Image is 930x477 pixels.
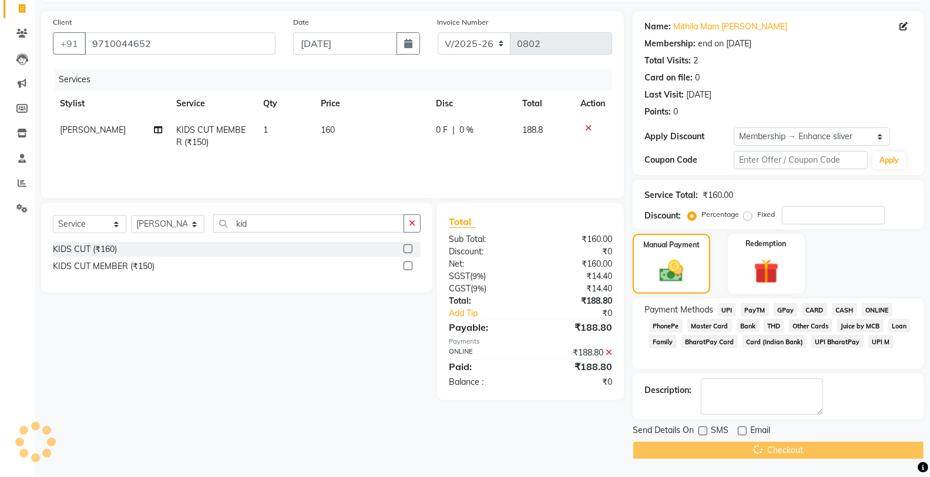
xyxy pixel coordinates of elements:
div: Balance : [440,376,531,388]
span: Master Card [687,319,732,332]
th: Qty [256,90,314,117]
span: 9% [473,284,484,293]
span: KIDS CUT MEMBER (₹150) [176,125,246,147]
div: KIDS CUT (₹160) [53,243,117,256]
span: THD [764,319,784,332]
button: Apply [872,152,906,169]
div: Apply Discount [644,130,734,143]
span: UPI BharatPay [811,335,864,348]
div: Services [54,69,621,90]
div: ₹14.40 [531,270,621,283]
span: BharatPay Card [681,335,738,348]
div: 0 [673,106,678,118]
div: ₹160.00 [531,233,621,246]
span: Other Cards [789,319,832,332]
label: Date [293,17,309,28]
span: 9% [472,271,484,281]
div: Discount: [644,210,681,222]
div: ₹0 [531,376,621,388]
div: [DATE] [686,89,711,101]
div: ₹14.40 [531,283,621,295]
div: 2 [693,55,698,67]
div: ₹160.00 [531,258,621,270]
div: 0 [695,72,700,84]
th: Disc [429,90,515,117]
th: Service [169,90,256,117]
span: CARD [802,303,827,317]
span: 1 [263,125,268,135]
div: ( ) [440,270,531,283]
div: end on [DATE] [698,38,751,50]
span: 160 [321,125,335,135]
span: 0 F [436,124,448,136]
span: PayTM [741,303,769,317]
div: KIDS CUT MEMBER (₹150) [53,260,155,273]
span: UPI [718,303,736,317]
th: Stylist [53,90,169,117]
span: Card (Indian Bank) [743,335,807,348]
span: UPI M [868,335,894,348]
label: Client [53,17,72,28]
div: Discount: [440,246,531,258]
label: Fixed [757,209,775,220]
span: | [452,124,455,136]
span: SGST [449,271,470,281]
span: 0 % [459,124,474,136]
div: ( ) [440,283,531,295]
div: ₹188.80 [531,295,621,307]
label: Redemption [746,238,787,249]
div: Total: [440,295,531,307]
span: Loan [888,319,911,332]
label: Invoice Number [438,17,489,28]
div: ONLINE [440,347,531,359]
a: Add Tip [440,307,545,320]
div: ₹160.00 [703,189,733,201]
span: Juice by MCB [837,319,884,332]
span: Send Details On [633,424,694,439]
div: Points: [644,106,671,118]
div: Service Total: [644,189,698,201]
div: ₹188.80 [531,347,621,359]
span: [PERSON_NAME] [60,125,126,135]
div: Total Visits: [644,55,691,67]
img: _cash.svg [652,257,691,285]
div: ₹188.80 [531,320,621,334]
input: Enter Offer / Coupon Code [734,151,868,169]
span: Family [649,335,677,348]
a: Mithila Mam [PERSON_NAME] [673,21,787,33]
span: CGST [449,283,471,294]
div: ₹188.80 [531,360,621,374]
div: ₹0 [546,307,621,320]
div: Sub Total: [440,233,531,246]
span: ONLINE [862,303,892,317]
div: Payments [449,337,612,347]
span: CASH [832,303,857,317]
span: 188.8 [522,125,543,135]
label: Manual Payment [643,240,700,250]
div: Card on file: [644,72,693,84]
button: +91 [53,32,86,55]
span: Payment Methods [644,304,713,316]
th: Price [314,90,429,117]
img: _gift.svg [746,256,787,287]
th: Action [573,90,612,117]
div: Paid: [440,360,531,374]
div: Payable: [440,320,531,334]
div: ₹0 [531,246,621,258]
span: SMS [711,424,728,439]
input: Search or Scan [213,214,404,233]
span: Total [449,216,476,228]
span: Email [750,424,770,439]
th: Total [515,90,573,117]
div: Coupon Code [644,154,734,166]
label: Percentage [701,209,739,220]
div: Description: [644,384,691,397]
div: Membership: [644,38,696,50]
div: Last Visit: [644,89,684,101]
span: PhonePe [649,319,683,332]
div: Net: [440,258,531,270]
span: Bank [737,319,760,332]
input: Search by Name/Mobile/Email/Code [85,32,276,55]
span: GPay [774,303,798,317]
div: Name: [644,21,671,33]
